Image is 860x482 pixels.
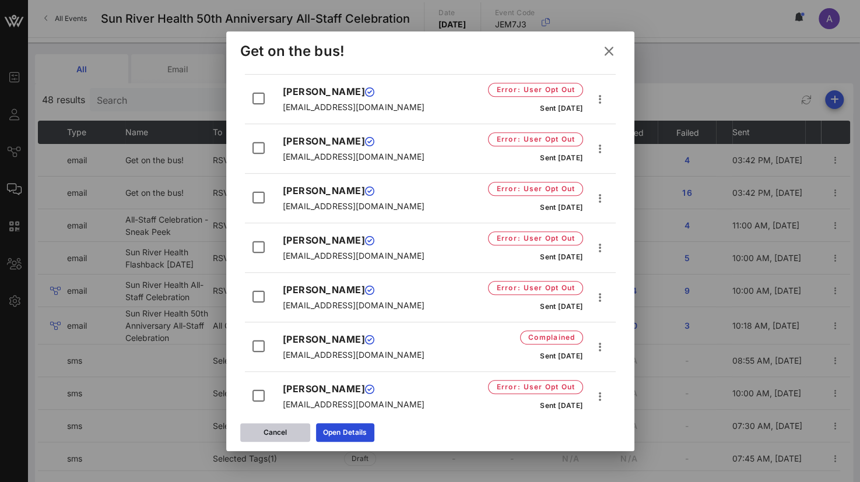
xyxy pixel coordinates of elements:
span: Sent [DATE] [539,153,582,162]
span: Error [496,233,575,244]
span: : User Opt Out [517,233,575,244]
span: [EMAIL_ADDRESS][DOMAIN_NAME] [282,300,424,310]
p: [PERSON_NAME] [282,283,438,297]
button: Error: User Opt Out [488,79,582,100]
button: Error: User Opt Out [488,377,582,397]
button: Error: User Opt Out [488,178,582,199]
span: : User Opt Out [517,282,575,294]
p: [PERSON_NAME] [282,332,438,346]
span: [EMAIL_ADDRESS][DOMAIN_NAME] [282,251,424,261]
span: Error [496,183,575,195]
span: [EMAIL_ADDRESS][DOMAIN_NAME] [282,152,424,161]
p: [PERSON_NAME] [282,134,438,148]
button: Sent [DATE] [539,197,582,218]
span: : User Opt Out [517,381,575,393]
div: Get on the bus! [240,43,345,60]
span: Sent [DATE] [539,302,582,311]
span: complained [528,332,575,343]
button: Sent [DATE] [539,395,582,416]
span: Error [496,133,575,145]
p: [PERSON_NAME] [282,382,438,396]
span: Error [496,84,575,96]
span: Error [496,381,575,393]
button: Error: User Opt Out [488,228,582,249]
a: Open Details [316,423,374,442]
span: Sent [DATE] [539,203,582,212]
button: Sent [DATE] [539,147,582,168]
span: : User Opt Out [517,84,575,96]
span: Sent [DATE] [539,351,582,360]
span: [EMAIL_ADDRESS][DOMAIN_NAME] [282,399,424,409]
div: Cancel [264,427,287,438]
p: [PERSON_NAME] [282,85,438,98]
span: [EMAIL_ADDRESS][DOMAIN_NAME] [282,102,424,112]
button: Sent [DATE] [539,346,582,367]
button: Sent [DATE] [539,98,582,119]
span: Error [496,282,575,294]
span: [EMAIL_ADDRESS][DOMAIN_NAME] [282,201,424,211]
span: [EMAIL_ADDRESS][DOMAIN_NAME] [282,350,424,360]
span: Sent [DATE] [539,401,582,410]
span: Sent [DATE] [539,252,582,261]
span: : User Opt Out [517,183,575,195]
div: Open Details [323,427,367,438]
span: : User Opt Out [517,133,575,145]
button: Error: User Opt Out [488,277,582,298]
button: Error: User Opt Out [488,129,582,150]
p: [PERSON_NAME] [282,184,438,198]
button: complained [520,327,583,348]
button: Sent [DATE] [539,296,582,317]
button: Cancel [240,423,310,442]
span: Sent [DATE] [539,104,582,112]
button: Sent [DATE] [539,247,582,268]
p: [PERSON_NAME] [282,233,438,247]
